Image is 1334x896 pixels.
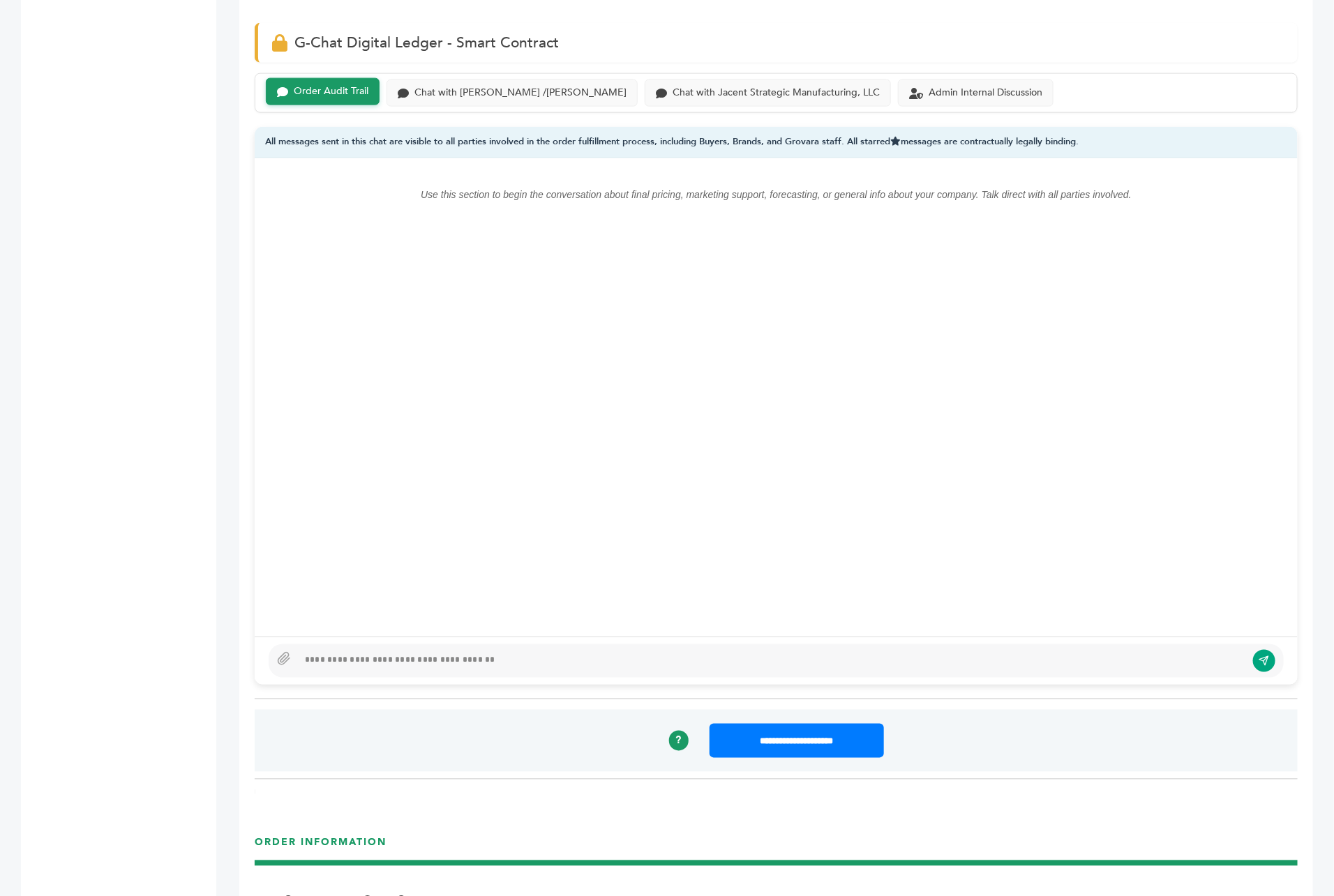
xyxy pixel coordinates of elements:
div: Chat with [PERSON_NAME] /[PERSON_NAME] [414,87,627,99]
h3: ORDER INFORMATION [255,836,1298,860]
a: ? [669,731,689,750]
span: G-Chat Digital Ledger - Smart Contract [294,33,559,53]
div: All messages sent in this chat are visible to all parties involved in the order fulfillment proce... [255,127,1298,158]
p: Use this section to begin the conversation about final pricing, marketing support, forecasting, o... [283,186,1270,203]
div: Admin Internal Discussion [929,87,1042,99]
div: Order Audit Trail [294,86,368,98]
div: Chat with Jacent Strategic Manufacturing, LLC [673,87,880,99]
